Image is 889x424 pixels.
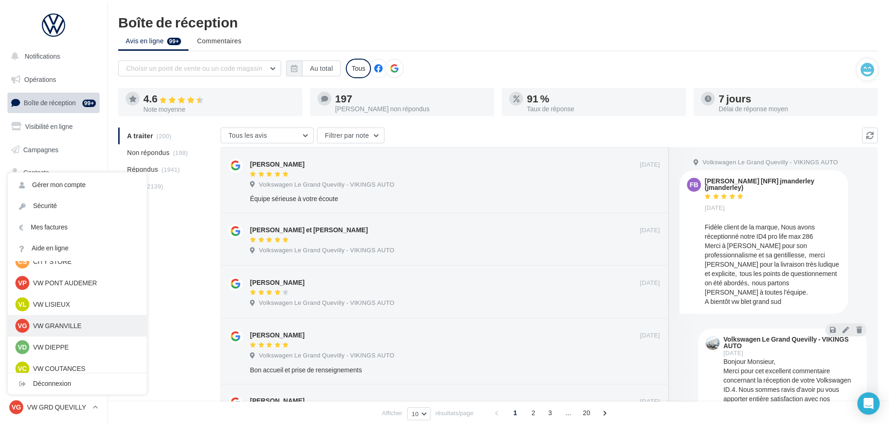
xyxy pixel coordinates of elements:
[723,336,857,349] div: Volkswagen Le Grand Quevilly - VIKINGS AUTO
[8,195,147,216] a: Sécurité
[259,351,394,360] span: Volkswagen Le Grand Quevilly - VIKINGS AUTO
[8,217,147,238] a: Mes factures
[18,343,27,352] span: VD
[317,128,384,143] button: Filtrer par note
[640,161,660,169] span: [DATE]
[250,365,599,375] div: Bon accueil et prise de renseignements
[18,278,27,288] span: VP
[127,148,169,157] span: Non répondus
[143,94,295,104] div: 4.6
[640,226,660,235] span: [DATE]
[640,331,660,340] span: [DATE]
[335,94,487,104] div: 197
[690,180,699,189] span: FB
[407,407,430,420] button: 10
[162,166,180,173] span: (1941)
[127,165,158,174] span: Répondus
[259,299,394,307] span: Volkswagen Le Grand Quevilly - VIKINGS AUTO
[27,403,89,412] p: VW GRD QUEVILLY
[579,405,594,420] span: 20
[126,64,263,72] span: Choisir un point de vente ou un code magasin
[33,278,135,288] p: VW PONT AUDEMER
[173,149,188,156] span: (198)
[6,93,101,113] a: Boîte de réception99+
[705,222,841,306] div: Fidèle client de la marque, Nous avons réceptionné notre ID4 pro life max 286 Merci à [PERSON_NAM...
[526,405,541,420] span: 2
[6,186,101,206] a: Médiathèque
[705,204,725,212] span: [DATE]
[508,405,523,420] span: 1
[8,175,147,195] a: Gérer mon compte
[286,61,341,76] button: Au total
[250,160,304,169] div: [PERSON_NAME]
[640,279,660,287] span: [DATE]
[250,330,304,340] div: [PERSON_NAME]
[24,99,76,107] span: Boîte de réception
[12,403,21,412] span: VG
[259,246,394,255] span: Volkswagen Le Grand Quevilly - VIKINGS AUTO
[705,178,839,191] div: [PERSON_NAME] [NFR] jmanderley (jmanderley)
[411,410,418,417] span: 10
[527,106,679,112] div: Taux de réponse
[143,106,295,113] div: Note moyenne
[18,300,27,309] span: VL
[6,47,98,66] button: Notifications
[250,396,304,405] div: [PERSON_NAME]
[118,15,878,29] div: Boîte de réception
[302,61,341,76] button: Au total
[33,300,135,309] p: VW LISIEUX
[221,128,314,143] button: Tous les avis
[259,181,394,189] span: Volkswagen Le Grand Quevilly - VIKINGS AUTO
[6,163,101,182] a: Contacts
[335,106,487,112] div: [PERSON_NAME] non répondus
[18,257,27,266] span: CS
[25,122,73,130] span: Visibilité en ligne
[18,321,27,330] span: VG
[6,209,101,229] a: Calendrier
[6,232,101,260] a: PLV et print personnalisable
[6,263,101,291] a: Campagnes DataOnDemand
[702,158,838,167] span: Volkswagen Le Grand Quevilly - VIKINGS AUTO
[18,364,27,373] span: VC
[719,106,870,112] div: Délai de réponse moyen
[527,94,679,104] div: 91 %
[250,278,304,287] div: [PERSON_NAME]
[25,52,60,60] span: Notifications
[33,343,135,352] p: VW DIEPPE
[82,100,96,107] div: 99+
[197,36,242,46] span: Commentaires
[250,194,599,203] div: Équipe sérieuse à votre écoute
[118,61,281,76] button: Choisir un point de vente ou un code magasin
[543,405,558,420] span: 3
[723,350,743,356] span: [DATE]
[719,94,870,104] div: 7 jours
[382,409,403,417] span: Afficher
[24,75,56,83] span: Opérations
[8,373,147,394] div: Déconnexion
[6,70,101,89] a: Opérations
[346,59,371,78] div: Tous
[23,145,59,153] span: Campagnes
[33,321,135,330] p: VW GRANVILLE
[23,168,49,176] span: Contacts
[7,398,100,416] a: VG VW GRD QUEVILLY
[561,405,576,420] span: ...
[33,364,135,373] p: VW COUTANCES
[436,409,474,417] span: résultats/page
[33,257,135,266] p: CITY STORE
[145,182,163,190] span: (2139)
[8,238,147,259] a: Aide en ligne
[640,397,660,406] span: [DATE]
[6,117,101,136] a: Visibilité en ligne
[6,140,101,160] a: Campagnes
[250,225,368,235] div: [PERSON_NAME] et [PERSON_NAME]
[229,131,267,139] span: Tous les avis
[857,392,880,415] div: Open Intercom Messenger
